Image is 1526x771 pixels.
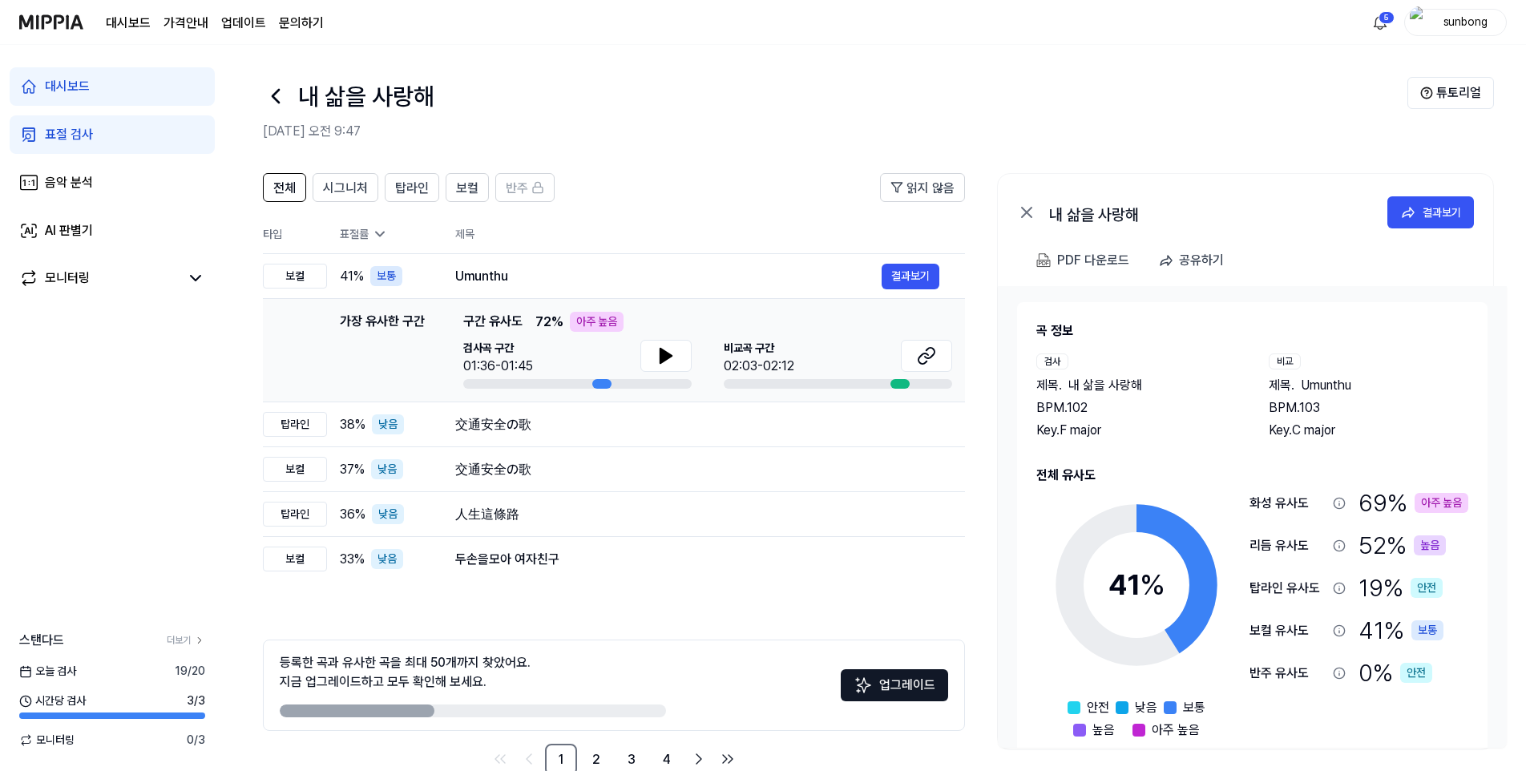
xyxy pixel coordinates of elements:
[10,115,215,154] a: 표절 검사
[263,173,306,202] button: 전체
[167,633,205,648] a: 더보기
[340,267,364,286] span: 41 %
[340,415,365,434] span: 38 %
[45,125,93,144] div: 표절 검사
[372,414,404,434] div: 낮음
[1092,721,1115,740] span: 높음
[221,14,266,33] a: 업데이트
[882,264,939,289] button: 결과보기
[1049,203,1370,222] div: 내 삶을 사랑해
[1036,253,1051,268] img: PDF Download
[19,692,86,709] span: 시간당 검사
[841,683,948,698] a: Sparkles업그레이드
[1036,421,1237,440] div: Key. F major
[1249,664,1326,683] div: 반주 유사도
[456,179,478,198] span: 보컬
[455,215,965,253] th: 제목
[455,505,939,524] div: 人生這條路
[323,179,368,198] span: 시그니처
[263,412,327,437] div: 탑라인
[1379,11,1395,24] div: 5
[340,550,365,569] span: 33 %
[1036,398,1237,418] div: BPM. 102
[455,460,939,479] div: 交通安全の歌
[1140,567,1165,602] span: %
[10,67,215,106] a: 대시보드
[1179,250,1224,271] div: 공유하기
[370,266,402,286] div: 보통
[263,122,1407,141] h2: [DATE] 오전 9:47
[45,77,90,96] div: 대시보드
[1269,353,1301,369] div: 비교
[1411,620,1443,640] div: 보통
[1269,398,1469,418] div: BPM. 103
[463,340,533,357] span: 검사곡 구간
[1269,421,1469,440] div: Key. C major
[880,173,965,202] button: 읽지 않음
[1108,563,1165,607] div: 41
[19,268,180,288] a: 모니터링
[1358,485,1468,521] div: 69 %
[10,163,215,202] a: 음악 분석
[1367,10,1393,35] button: 알림5
[340,312,425,389] div: 가장 유사한 구간
[385,173,439,202] button: 탑라인
[446,173,489,202] button: 보컬
[19,631,64,650] span: 스탠다드
[372,504,404,524] div: 낮음
[495,173,555,202] button: 반주
[395,179,429,198] span: 탑라인
[1152,244,1237,277] button: 공유하기
[19,663,76,680] span: 오늘 검사
[1036,466,1468,485] h2: 전체 유사도
[371,549,403,569] div: 낮음
[340,226,430,243] div: 표절률
[1371,13,1390,32] img: 알림
[175,663,205,680] span: 19 / 20
[1249,621,1326,640] div: 보컬 유사도
[1249,494,1326,513] div: 화성 유사도
[1420,87,1433,99] img: Help
[1414,535,1446,555] div: 높음
[273,179,296,198] span: 전체
[1404,9,1507,36] button: profilesunbong
[1423,204,1461,221] div: 결과보기
[1057,250,1129,271] div: PDF 다운로드
[1400,663,1432,683] div: 안전
[313,173,378,202] button: 시그니처
[1358,527,1446,563] div: 52 %
[263,215,327,254] th: 타입
[45,221,93,240] div: AI 판별기
[463,357,533,376] div: 01:36-01:45
[906,179,955,198] span: 읽지 않음
[187,732,205,749] span: 0 / 3
[1183,698,1205,717] span: 보통
[841,669,948,701] button: 업그레이드
[280,653,531,692] div: 등록한 곡과 유사한 곡을 최대 50개까지 찾았어요. 지금 업그레이드하고 모두 확인해 보세요.
[263,264,327,289] div: 보컬
[10,212,215,250] a: AI 판별기
[1358,570,1443,606] div: 19 %
[163,14,208,33] button: 가격안내
[455,550,939,569] div: 두손을모아 여자친구
[263,502,327,527] div: 탑라인
[1152,721,1200,740] span: 아주 높음
[998,286,1507,748] a: 곡 정보검사제목.내 삶을 사랑해BPM.102Key.F major비교제목.UmunthuBPM.103Key.C major전체 유사도41%안전낮음보통높음아주 높음화성 유사도69%아...
[1387,196,1474,228] button: 결과보기
[19,732,75,749] span: 모니터링
[371,459,403,479] div: 낮음
[724,357,794,376] div: 02:03-02:12
[1411,578,1443,598] div: 안전
[724,340,794,357] span: 비교곡 구간
[1087,698,1109,717] span: 안전
[45,173,93,192] div: 음악 분석
[1135,698,1157,717] span: 낮음
[455,267,882,286] div: Umunthu
[340,505,365,524] span: 36 %
[279,14,324,33] a: 문의하기
[535,313,563,332] span: 72 %
[854,676,873,695] img: Sparkles
[45,268,90,288] div: 모니터링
